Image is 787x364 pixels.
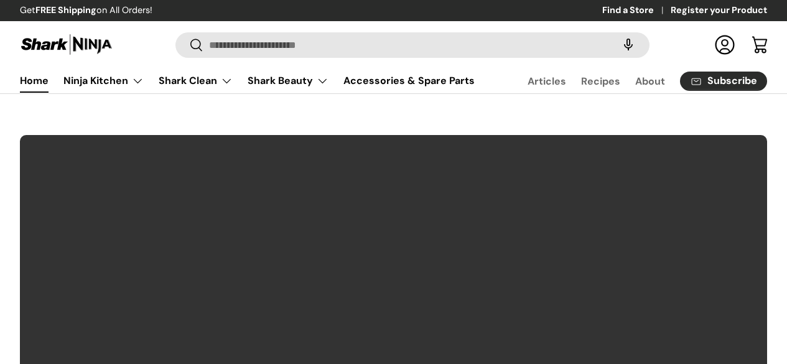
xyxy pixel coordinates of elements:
span: Subscribe [707,76,757,86]
a: Shark Beauty [248,68,328,93]
a: Home [20,68,49,93]
a: Accessories & Spare Parts [343,68,475,93]
a: About [635,69,665,93]
summary: Ninja Kitchen [56,68,151,93]
nav: Primary [20,68,475,93]
a: Recipes [581,69,620,93]
a: Ninja Kitchen [63,68,144,93]
a: Articles [528,69,566,93]
a: Register your Product [671,4,767,17]
nav: Secondary [498,68,767,93]
a: Shark Clean [159,68,233,93]
img: Shark Ninja Philippines [20,32,113,57]
speech-search-button: Search by voice [608,31,648,58]
strong: FREE Shipping [35,4,96,16]
summary: Shark Beauty [240,68,336,93]
p: Get on All Orders! [20,4,152,17]
summary: Shark Clean [151,68,240,93]
a: Subscribe [680,72,767,91]
a: Find a Store [602,4,671,17]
